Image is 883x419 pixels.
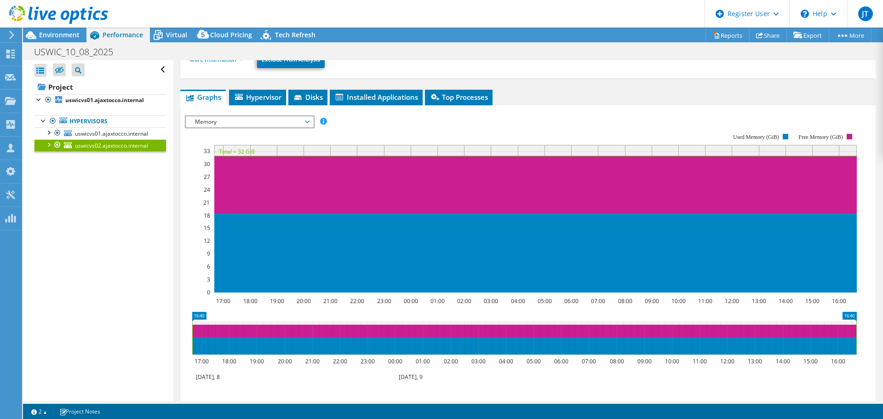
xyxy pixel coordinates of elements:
[637,357,652,365] text: 09:00
[801,10,809,18] svg: \n
[204,186,210,194] text: 24
[243,297,258,305] text: 18:00
[270,297,284,305] text: 19:00
[293,92,323,102] span: Disks
[404,297,418,305] text: 00:00
[34,80,166,94] a: Project
[610,357,624,365] text: 08:00
[471,357,486,365] text: 03:00
[204,160,210,168] text: 30
[779,297,793,305] text: 14:00
[832,297,846,305] text: 16:00
[34,139,166,151] a: uswicvs02.ajaxtocco.internal
[190,116,309,127] span: Memory
[618,297,632,305] text: 08:00
[275,30,315,39] span: Tech Refresh
[805,297,820,305] text: 15:00
[591,297,605,305] text: 07:00
[527,357,541,365] text: 05:00
[645,297,659,305] text: 09:00
[733,134,779,140] text: Used Memory (GiB)
[219,148,255,155] text: Total = 32 GiB
[204,147,210,155] text: 33
[25,406,53,417] a: 2
[693,357,707,365] text: 11:00
[103,30,143,39] span: Performance
[554,357,568,365] text: 06:00
[350,297,364,305] text: 22:00
[75,142,148,149] span: uswicvs02.ajaxtocco.internal
[499,357,513,365] text: 04:00
[725,297,739,305] text: 12:00
[195,357,209,365] text: 17:00
[207,263,210,270] text: 6
[334,92,418,102] span: Installed Applications
[698,297,712,305] text: 11:00
[250,357,264,365] text: 19:00
[297,297,311,305] text: 20:00
[705,28,750,42] a: Reports
[207,288,210,296] text: 0
[185,92,221,102] span: Graphs
[361,357,375,365] text: 23:00
[204,237,210,245] text: 12
[30,47,127,57] h1: USWIC_10_08_2025
[671,297,686,305] text: 10:00
[720,357,734,365] text: 12:00
[278,357,292,365] text: 20:00
[388,357,402,365] text: 00:00
[204,212,210,219] text: 18
[234,92,281,102] span: Hypervisor
[53,406,107,417] a: Project Notes
[65,96,144,104] b: uswicvs01.ajaxtocco.internal
[207,250,210,258] text: 9
[444,357,458,365] text: 02:00
[858,6,873,21] span: JT
[305,357,320,365] text: 21:00
[416,357,430,365] text: 01:00
[484,297,498,305] text: 03:00
[564,297,579,305] text: 06:00
[829,28,872,42] a: More
[799,134,843,140] text: Free Memory (GiB)
[665,357,679,365] text: 10:00
[377,297,391,305] text: 23:00
[752,297,766,305] text: 13:00
[34,94,166,106] a: uswicvs01.ajaxtocco.internal
[323,297,338,305] text: 21:00
[511,297,525,305] text: 04:00
[204,224,210,232] text: 15
[430,92,488,102] span: Top Processes
[189,56,243,63] a: More Information
[803,357,818,365] text: 15:00
[207,276,210,283] text: 3
[216,297,230,305] text: 17:00
[430,297,445,305] text: 01:00
[34,115,166,127] a: Hypervisors
[786,28,829,42] a: Export
[333,357,347,365] text: 22:00
[210,30,252,39] span: Cloud Pricing
[457,297,471,305] text: 02:00
[582,357,596,365] text: 07:00
[39,30,80,39] span: Environment
[748,357,762,365] text: 13:00
[749,28,787,42] a: Share
[222,357,236,365] text: 18:00
[831,357,845,365] text: 16:00
[166,30,187,39] span: Virtual
[204,173,210,181] text: 27
[34,127,166,139] a: uswicvs01.ajaxtocco.internal
[203,199,210,207] text: 21
[75,130,148,138] span: uswicvs01.ajaxtocco.internal
[538,297,552,305] text: 05:00
[776,357,790,365] text: 14:00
